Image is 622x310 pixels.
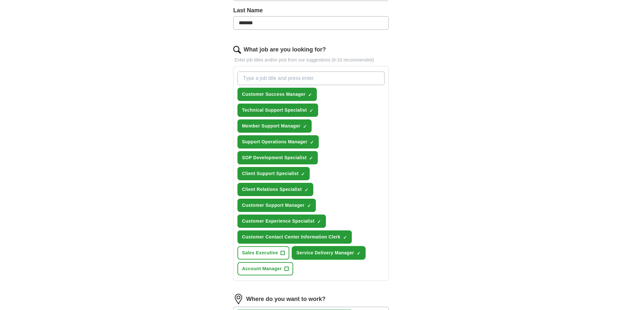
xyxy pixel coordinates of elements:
span: ✓ [309,156,313,161]
button: Service Delivery Manager✓ [292,246,365,260]
span: Customer Experience Specialist [242,218,315,225]
span: ✓ [307,203,311,208]
img: search.png [233,46,241,54]
span: ✓ [317,219,321,224]
span: ✓ [310,140,314,145]
span: Support Operations Manager [242,138,307,145]
span: Service Delivery Manager [296,249,354,256]
img: location.png [233,294,244,304]
span: Account Manager [242,265,282,272]
button: Member Support Manager✓ [237,119,312,133]
span: Sales Executive [242,249,278,256]
span: Client Support Specialist [242,170,298,177]
span: ✓ [305,187,308,193]
button: Customer Success Manager✓ [237,88,317,101]
span: Customer Support Manager [242,202,305,209]
button: Client Relations Specialist✓ [237,183,313,196]
button: Customer Support Manager✓ [237,199,316,212]
span: Member Support Manager [242,123,300,129]
span: ✓ [308,92,312,97]
span: Technical Support Specialist [242,107,307,114]
span: ✓ [301,172,305,177]
p: Enter job titles and/or pick from our suggestions (6-10 recommended) [233,57,389,63]
button: Sales Executive [237,246,289,260]
button: Support Operations Manager✓ [237,135,319,149]
span: SOP Development Specialist [242,154,306,161]
label: Last Name [233,6,389,15]
span: Customer Contact Center Information Clerk [242,234,340,240]
button: Client Support Specialist✓ [237,167,310,180]
span: ✓ [303,124,307,129]
span: Client Relations Specialist [242,186,302,193]
span: Customer Success Manager [242,91,305,98]
label: Where do you want to work? [246,295,326,304]
span: ✓ [357,251,361,256]
button: Customer Experience Specialist✓ [237,215,326,228]
span: ✓ [309,108,313,113]
input: Type a job title and press enter [237,72,385,85]
label: What job are you looking for? [244,45,326,54]
button: Technical Support Specialist✓ [237,104,318,117]
button: SOP Development Specialist✓ [237,151,318,164]
button: Customer Contact Center Information Clerk✓ [237,230,352,244]
span: ✓ [343,235,347,240]
button: Account Manager [237,262,293,275]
